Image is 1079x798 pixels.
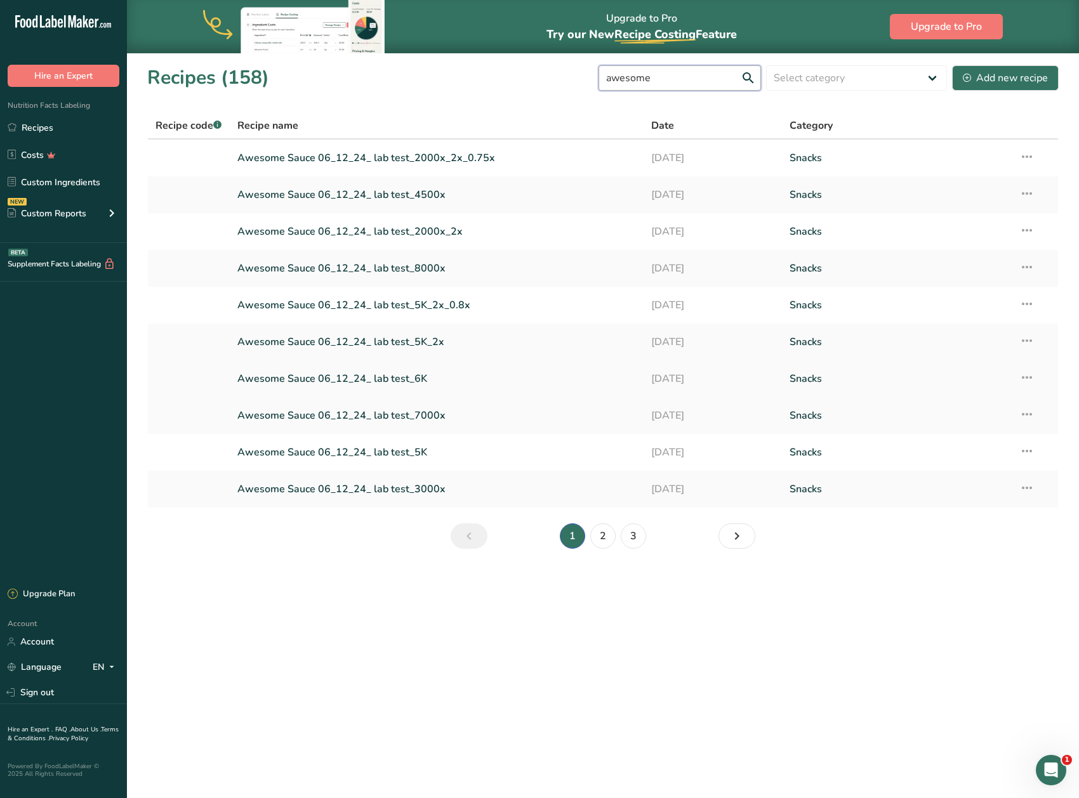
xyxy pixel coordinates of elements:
span: Date [651,118,674,133]
span: Try our New Feature [546,27,737,42]
a: Snacks [790,181,1005,208]
span: Upgrade to Pro [911,19,982,34]
div: EN [93,660,119,675]
span: 1 [1062,755,1072,765]
div: Add new recipe [963,70,1048,86]
a: [DATE] [651,218,774,245]
span: Recipe Costing [614,27,696,42]
span: Recipe code [156,119,222,133]
a: Snacks [790,365,1005,392]
a: Page 3. [621,523,646,549]
a: Awesome Sauce 06_12_24_ lab test_5K_2x_0.8x [237,292,637,318]
a: Snacks [790,218,1005,245]
a: Snacks [790,292,1005,318]
a: Next page [718,523,755,549]
a: Language [8,656,62,678]
a: [DATE] [651,476,774,502]
div: NEW [8,198,27,206]
a: Awesome Sauce 06_12_24_ lab test_7000x [237,402,637,429]
div: BETA [8,249,28,256]
a: Privacy Policy [49,734,88,743]
a: Snacks [790,476,1005,502]
a: Awesome Sauce 06_12_24_ lab test_5K_2x [237,329,637,355]
a: Snacks [790,439,1005,466]
span: Category [790,118,833,133]
a: Awesome Sauce 06_12_24_ lab test_5K [237,439,637,466]
a: Previous page [451,523,487,549]
a: Hire an Expert . [8,725,53,734]
span: Recipe name [237,118,298,133]
a: Awesome Sauce 06_12_24_ lab test_2000x_2x [237,218,637,245]
a: Snacks [790,145,1005,171]
a: [DATE] [651,181,774,208]
a: Awesome Sauce 06_12_24_ lab test_6K [237,365,637,392]
a: Snacks [790,255,1005,282]
a: [DATE] [651,329,774,355]
a: Awesome Sauce 06_12_24_ lab test_8000x [237,255,637,282]
a: FAQ . [55,725,70,734]
a: Awesome Sauce 06_12_24_ lab test_2000x_2x_0.75x [237,145,637,171]
button: Add new recipe [952,65,1059,91]
a: [DATE] [651,255,774,282]
div: Custom Reports [8,207,86,220]
input: Search for recipe [599,65,761,91]
button: Upgrade to Pro [890,14,1003,39]
a: Snacks [790,329,1005,355]
div: Upgrade to Pro [546,1,737,53]
a: About Us . [70,725,101,734]
a: [DATE] [651,439,774,466]
div: Powered By FoodLabelMaker © 2025 All Rights Reserved [8,762,119,778]
h1: Recipes (158) [147,63,269,92]
a: Snacks [790,402,1005,429]
button: Hire an Expert [8,65,119,87]
a: [DATE] [651,145,774,171]
a: Awesome Sauce 06_12_24_ lab test_4500x [237,181,637,208]
a: [DATE] [651,292,774,318]
div: Upgrade Plan [8,588,75,601]
a: [DATE] [651,365,774,392]
iframe: Intercom live chat [1036,755,1066,785]
a: Terms & Conditions . [8,725,119,743]
a: Awesome Sauce 06_12_24_ lab test_3000x [237,476,637,502]
a: Page 2. [590,523,616,549]
a: [DATE] [651,402,774,429]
